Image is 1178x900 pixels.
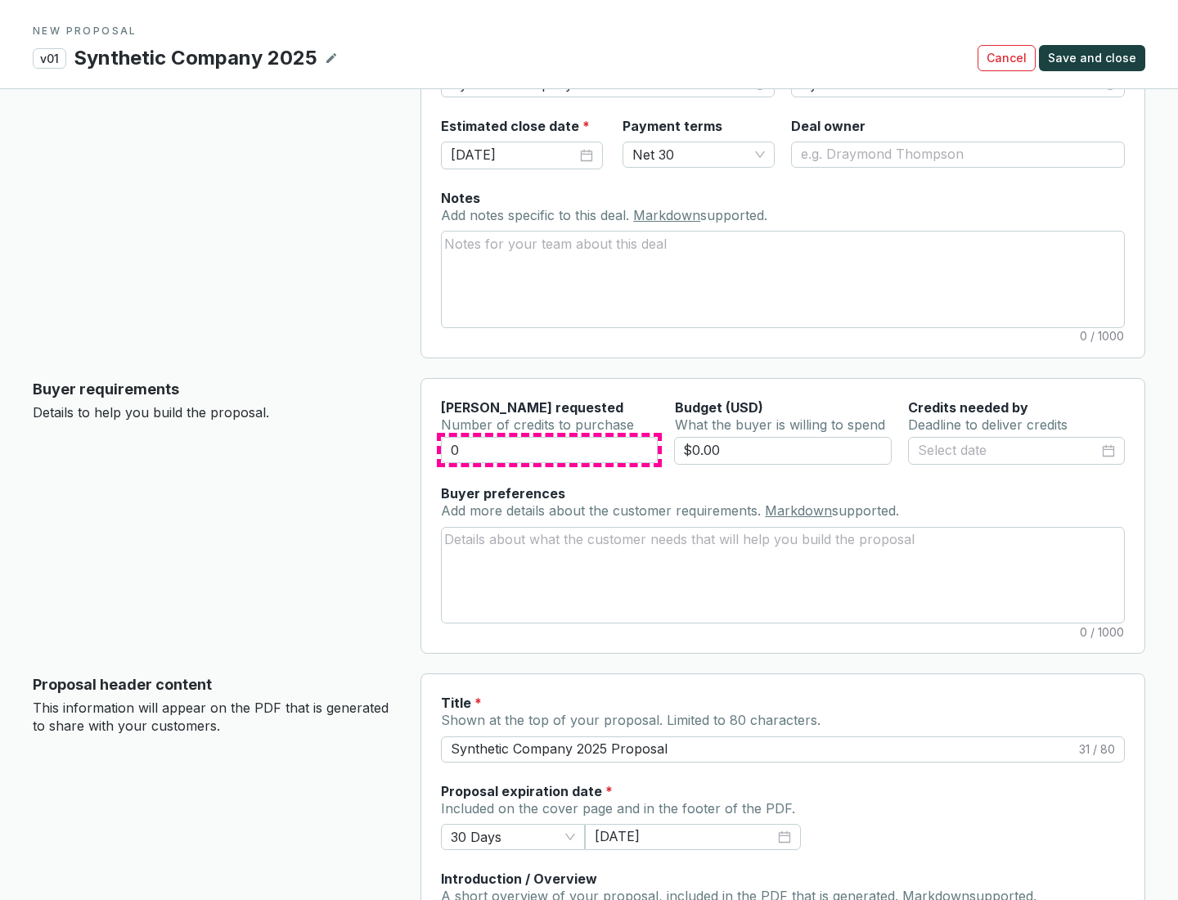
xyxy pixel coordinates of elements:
a: Markdown [633,207,700,223]
span: What the buyer is willing to spend [675,416,885,433]
span: Cancel [987,50,1027,66]
input: Select date [595,827,775,847]
span: Net 30 [632,142,765,167]
span: Add notes specific to this deal. [441,207,633,223]
span: Shown at the top of your proposal. Limited to 80 characters. [441,712,821,728]
p: Proposal header content [33,673,394,696]
input: e.g. Draymond Thompson [791,142,1125,168]
input: Select date [451,145,577,166]
label: Deal owner [791,117,866,135]
span: Deadline to deliver credits [908,416,1068,433]
span: Number of credits to purchase [441,416,634,433]
span: supported. [832,502,899,519]
label: Credits needed by [908,398,1028,416]
label: Introduction / Overview [441,870,597,888]
label: Proposal expiration date [441,782,613,800]
p: Details to help you build the proposal. [33,404,394,422]
button: Save and close [1039,45,1145,71]
span: 31 / 80 [1079,741,1115,758]
label: Payment terms [623,117,722,135]
button: Cancel [978,45,1036,71]
p: v01 [33,48,66,69]
span: Add more details about the customer requirements. [441,502,765,519]
label: Estimated close date [441,117,590,135]
p: Buyer requirements [33,378,394,401]
input: Select date [918,440,1099,461]
p: This information will appear on the PDF that is generated to share with your customers. [33,700,394,735]
span: Save and close [1048,50,1136,66]
span: supported. [700,207,767,223]
label: Title [441,694,482,712]
span: Budget (USD) [675,399,763,416]
span: Included on the cover page and in the footer of the PDF. [441,800,795,817]
label: [PERSON_NAME] requested [441,398,623,416]
a: Markdown [765,502,832,519]
p: Synthetic Company 2025 [73,44,318,72]
p: NEW PROPOSAL [33,25,1145,38]
label: Notes [441,189,480,207]
span: 30 Days [451,825,575,849]
label: Buyer preferences [441,484,565,502]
